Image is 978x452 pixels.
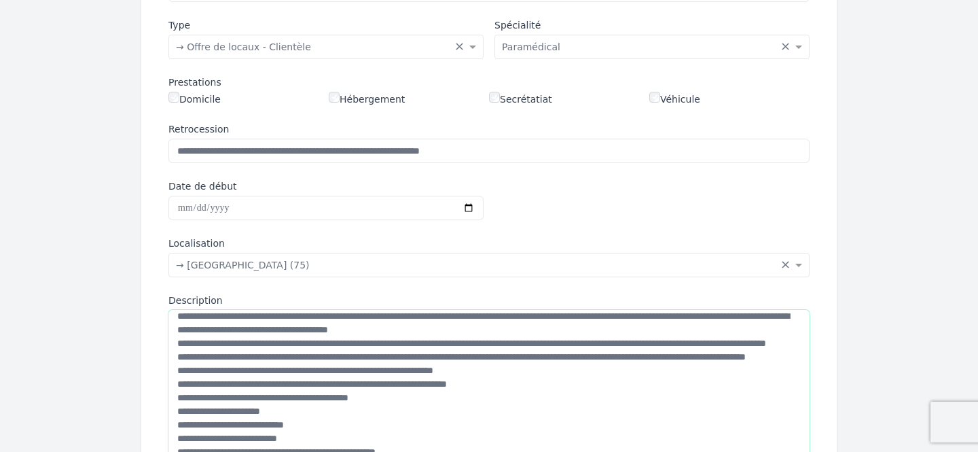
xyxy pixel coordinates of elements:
[168,179,484,193] label: Date de début
[494,18,810,32] label: Spécialité
[780,258,792,272] span: Clear all
[489,92,552,106] label: Secrétatiat
[168,92,221,106] label: Domicile
[168,75,810,89] div: Prestations
[454,40,466,54] span: Clear all
[168,294,810,307] label: Description
[168,237,810,250] label: Localisation
[649,92,700,106] label: Véhicule
[780,40,792,54] span: Clear all
[329,92,340,103] input: Hébergement
[168,122,810,136] label: Retrocession
[168,92,179,103] input: Domicile
[649,92,660,103] input: Véhicule
[489,92,500,103] input: Secrétatiat
[168,18,484,32] label: Type
[329,92,405,106] label: Hébergement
